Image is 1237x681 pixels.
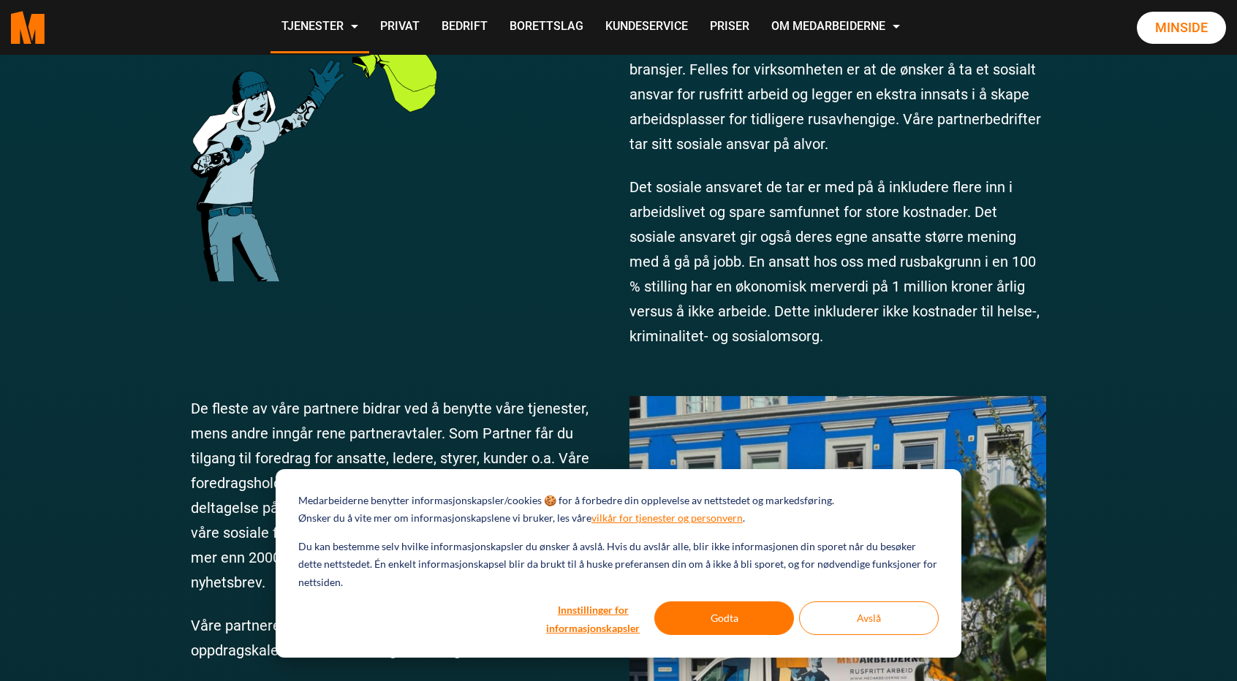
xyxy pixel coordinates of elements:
button: Innstillinger for informasjonskapsler [537,601,649,635]
a: Priser [699,1,760,53]
a: vilkår for tjenester og personvern [591,509,743,528]
button: Godta [654,601,794,635]
p: Medarbeiderne benytter informasjonskapsler/cookies 🍪 for å forbedre din opplevelse av nettstedet ... [298,492,834,510]
p: Det sosiale ansvaret de tar er med på å inkludere flere inn i arbeidslivet og spare samfunnet for... [629,175,1046,349]
div: Cookie banner [276,469,961,658]
img: 201222 Rydde Karakter 3 1 [191,10,436,281]
button: Avslå [799,601,939,635]
a: Minside [1137,12,1226,44]
a: Borettslag [499,1,594,53]
p: De fleste av våre partnere bidrar ved å benytte våre tjenester, mens andre inngår rene partneravt... [191,396,608,595]
p: Våre partnere får 1. prioritet når vi setter opp vår oppdragskalender. Forutsetning er 14 dagers ... [191,613,608,663]
a: Privat [369,1,431,53]
a: Kundeservice [594,1,699,53]
p: Du kan bestemme selv hvilke informasjonskapsler du ønsker å avslå. Hvis du avslår alle, blir ikke... [298,538,939,592]
a: Tjenester [271,1,369,53]
a: Bedrift [431,1,499,53]
p: Medarbeidernes partnere er bedrifter og institusjoner i ulike bransjer. Felles for virksomheten e... [629,32,1046,156]
p: Ønsker du å vite mer om informasjonskapslene vi bruker, les våre . [298,509,745,528]
a: Om Medarbeiderne [760,1,911,53]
